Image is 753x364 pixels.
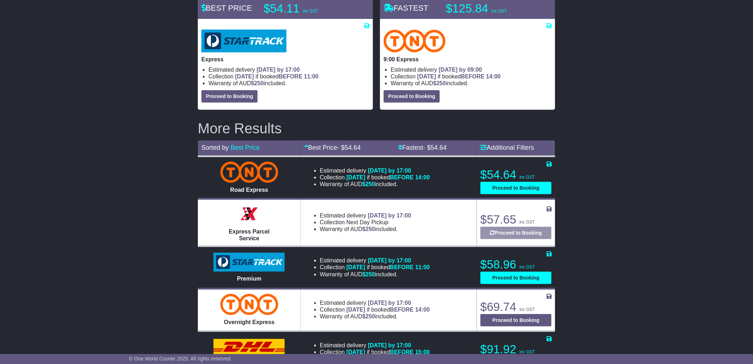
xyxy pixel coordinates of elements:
[254,80,264,86] span: 250
[347,349,430,355] span: if booked
[303,9,318,14] span: inc GST
[347,174,365,180] span: [DATE]
[304,73,318,80] span: 11:00
[480,168,552,182] p: $54.64
[214,339,285,355] img: DHL: Domestic Express
[279,73,302,80] span: BEFORE
[480,272,552,284] button: Proceed to Booking
[320,226,411,232] li: Warranty of AUD included.
[415,307,430,313] span: 14:00
[320,306,430,313] li: Collection
[415,349,430,355] span: 15:00
[347,219,389,225] span: Next Day Pickup
[384,56,552,63] p: 9:00 Express
[390,307,414,313] span: BEFORE
[264,1,353,16] p: $54.11
[220,294,278,315] img: TNT Domestic: Overnight Express
[224,319,274,325] span: Overnight Express
[320,264,430,271] li: Collection
[520,307,535,312] span: inc GST
[320,257,430,264] li: Estimated delivery
[390,264,414,270] span: BEFORE
[320,181,430,188] li: Warranty of AUD included.
[320,299,430,306] li: Estimated delivery
[491,9,507,14] span: inc GST
[347,307,430,313] span: if booked
[480,300,552,314] p: $69.74
[238,203,260,225] img: Border Express: Express Parcel Service
[235,73,254,80] span: [DATE]
[480,342,552,357] p: $91.92
[235,73,318,80] span: if booked
[345,144,361,151] span: 54.64
[201,90,258,103] button: Proceed to Booking
[209,66,369,73] li: Estimated delivery
[398,144,447,151] a: Fastest- $54.64
[320,219,411,226] li: Collection
[320,342,430,349] li: Estimated delivery
[365,181,375,187] span: 250
[417,73,436,80] span: [DATE]
[368,300,411,306] span: [DATE] by 17:00
[347,264,430,270] span: if booked
[417,73,501,80] span: if booked
[415,264,430,270] span: 11:00
[230,187,268,193] span: Road Express
[347,307,365,313] span: [DATE]
[320,313,430,320] li: Warranty of AUD included.
[214,253,285,272] img: StarTrack: Premium
[439,67,482,73] span: [DATE] by 09:00
[320,212,411,219] li: Estimated delivery
[391,80,552,87] li: Warranty of AUD included.
[415,174,430,180] span: 14:00
[480,257,552,272] p: $58.96
[423,144,447,151] span: - $
[520,175,535,180] span: inc GST
[520,349,535,354] span: inc GST
[368,342,411,348] span: [DATE] by 17:00
[520,265,535,270] span: inc GST
[390,174,414,180] span: BEFORE
[337,144,361,151] span: - $
[257,67,300,73] span: [DATE] by 17:00
[320,174,430,181] li: Collection
[480,227,552,239] button: Proceed to Booking
[209,80,369,87] li: Warranty of AUD included.
[320,271,430,278] li: Warranty of AUD included.
[461,73,485,80] span: BEFORE
[436,80,446,86] span: 250
[390,349,414,355] span: BEFORE
[320,349,430,355] li: Collection
[362,226,375,232] span: $
[384,90,440,103] button: Proceed to Booking
[229,229,270,241] span: Express Parcel Service
[480,212,552,227] p: $57.65
[391,73,552,80] li: Collection
[201,30,286,52] img: StarTrack: Express
[231,144,260,151] a: Best Price
[433,80,446,86] span: $
[365,313,375,319] span: 250
[365,271,375,277] span: 250
[368,168,411,174] span: [DATE] by 17:00
[198,121,555,136] h2: More Results
[347,174,430,180] span: if booked
[362,181,375,187] span: $
[384,30,446,52] img: TNT Domestic: 9:00 Express
[365,226,375,232] span: 250
[237,276,261,282] span: Premium
[320,167,430,174] li: Estimated delivery
[480,314,552,327] button: Proceed to Booking
[201,56,369,63] p: Express
[520,220,535,225] span: inc GST
[480,182,552,194] button: Proceed to Booking
[480,144,534,151] a: Additional Filters
[368,212,411,219] span: [DATE] by 17:00
[220,162,278,183] img: TNT Domestic: Road Express
[251,80,264,86] span: $
[201,144,229,151] span: Sorted by
[368,257,411,263] span: [DATE] by 17:00
[347,264,365,270] span: [DATE]
[362,271,375,277] span: $
[431,144,447,151] span: 54.64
